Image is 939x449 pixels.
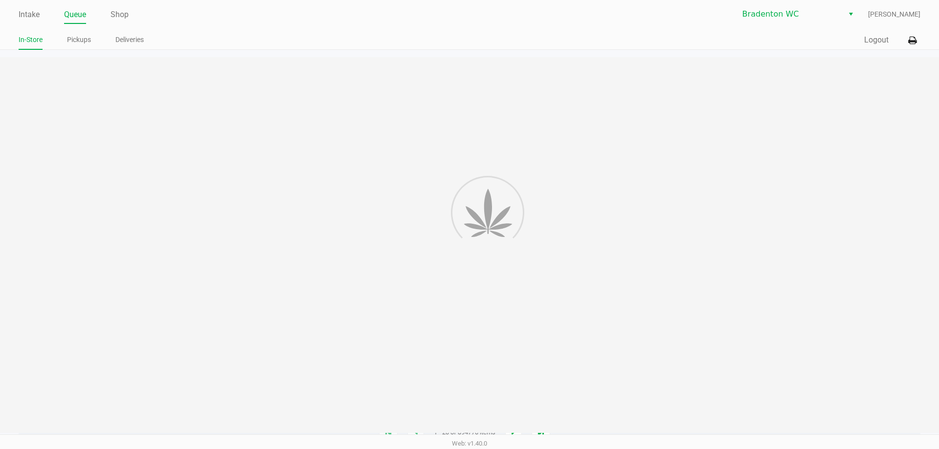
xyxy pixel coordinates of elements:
span: Bradenton WC [742,8,838,20]
button: Logout [864,34,889,46]
a: In-Store [19,34,43,46]
span: Web: v1.40.0 [452,440,487,447]
a: Pickups [67,34,91,46]
a: Intake [19,8,40,21]
a: Queue [64,8,86,21]
a: Deliveries [115,34,144,46]
span: [PERSON_NAME] [868,9,920,20]
a: Shop [111,8,129,21]
button: Select [844,5,858,23]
